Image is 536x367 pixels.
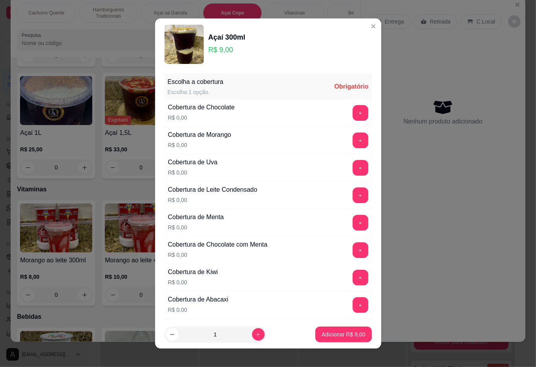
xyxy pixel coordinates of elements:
button: increase-product-quantity [252,328,265,341]
button: add [353,133,368,148]
p: R$ 0,00 [168,196,258,204]
img: product-image [165,25,204,64]
button: add [353,297,368,313]
button: add [353,105,368,121]
div: Cobertura de Morango [168,130,231,140]
div: Escolha a cobertura [168,77,223,87]
button: add [353,187,368,203]
button: add [353,242,368,258]
button: add [353,215,368,231]
div: Cobertura de Abacaxi [168,295,229,304]
button: Adicionar R$ 9,00 [315,327,371,342]
div: Escolha 1 opção. [168,88,223,96]
p: R$ 0,00 [168,114,235,122]
div: Cobertura de Leite Condensado [168,185,258,194]
p: R$ 0,00 [168,141,231,149]
button: decrease-product-quantity [166,328,179,341]
p: R$ 9,00 [209,44,245,55]
p: R$ 0,00 [168,306,229,314]
button: Close [367,20,380,33]
div: Obrigatório [334,82,368,91]
button: add [353,160,368,176]
p: Adicionar R$ 9,00 [322,331,365,338]
p: R$ 0,00 [168,278,218,286]
div: Cobertura de Kiwi [168,267,218,277]
div: Cobertura de Menta [168,213,224,222]
p: R$ 0,00 [168,223,224,231]
button: add [353,270,368,285]
div: Cobertura de Uva [168,158,218,167]
div: Cobertura de Chocolate com Menta [168,240,267,249]
p: R$ 0,00 [168,251,267,259]
div: Cobertura de Chocolate [168,103,235,112]
p: R$ 0,00 [168,169,218,176]
div: Açaí 300ml [209,32,245,43]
